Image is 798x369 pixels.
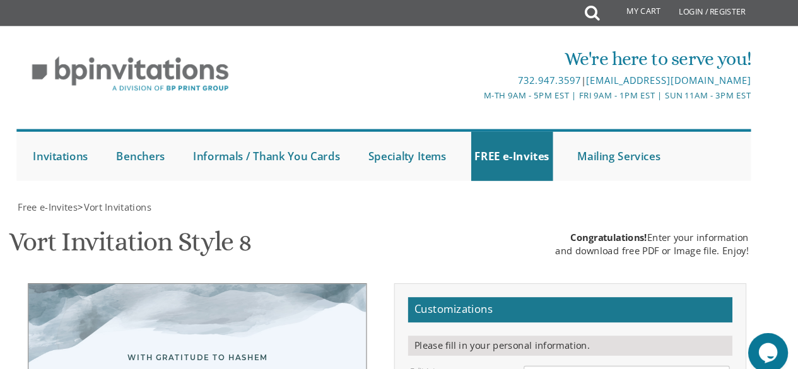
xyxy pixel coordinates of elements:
[63,127,122,174] a: Invitations
[422,321,730,340] div: Please fill in your personal information.
[114,193,179,205] a: Vort Invitations
[115,193,179,205] span: Vort Invitations
[283,46,748,71] div: We're here to serve you!
[44,218,274,255] h1: Vort Invitation Style 8
[482,127,560,174] a: FREE e-Invites
[591,73,748,85] a: [EMAIL_ADDRESS][DOMAIN_NAME]
[562,221,746,234] div: Enter your information
[745,319,785,356] iframe: chat widget
[109,193,179,205] span: >
[577,221,649,233] span: Congratulations!
[50,47,267,99] img: BP Invitation Loft
[562,234,746,247] div: and download free PDF or Image file. Enjoy!
[142,127,195,174] a: Benchers
[52,193,109,205] span: Free e-Invites
[602,1,671,26] a: My Cart
[283,86,748,100] div: M-Th 9am - 5pm EST | Fri 9am - 1pm EST | Sun 11am - 3pm EST
[381,127,462,174] a: Specialty Items
[527,73,586,85] a: 732.947.3597
[422,284,730,308] h2: Customizations
[283,71,748,86] div: |
[50,193,109,205] a: Free e-Invites
[424,349,457,360] label: Edit Intro:
[580,127,665,174] a: Mailing Services
[215,127,361,174] a: Informals / Thank You Cards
